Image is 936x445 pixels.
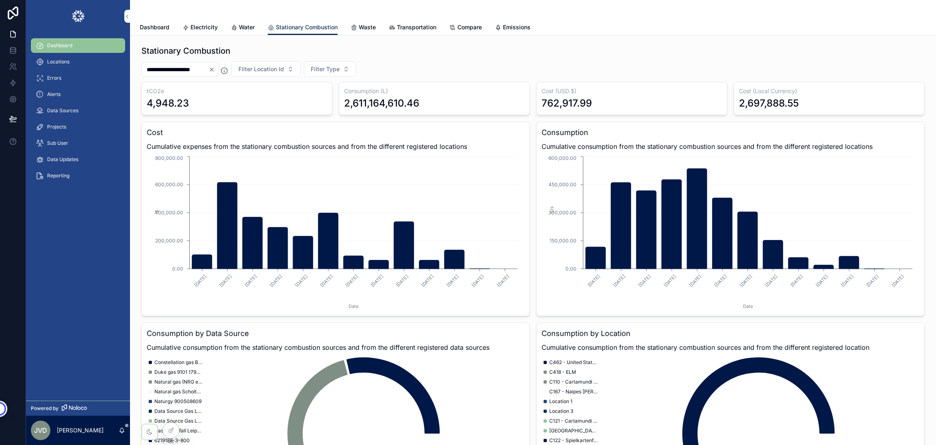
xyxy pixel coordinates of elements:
span: Stationary Combustion [276,23,338,31]
button: Select Button [304,61,356,77]
text: [DATE] [218,273,233,288]
span: C167 - Naipes [PERSON_NAME] [549,388,598,395]
a: Alerts [31,87,125,102]
span: Electricity [191,23,218,31]
text: [DATE] [370,273,384,288]
text: [DATE] [739,273,753,288]
a: Errors [31,71,125,85]
span: C110 - Cartamundi Turnhout Factory [549,379,598,385]
a: Emissions [495,20,531,36]
div: 4,948.23 [147,97,189,110]
span: Data Source Gas LP 2 [154,408,203,414]
span: Dashboard [47,42,72,49]
text: [DATE] [612,273,626,288]
text: [DATE] [713,273,728,288]
span: Alerts [47,91,61,98]
p: [PERSON_NAME] [57,426,104,434]
a: Stationary Combustion [268,20,338,35]
span: Waste [359,23,376,31]
span: Compare [457,23,482,31]
span: C121 - Cartamundi [PERSON_NAME] Leipziger Old Factory [549,418,598,424]
span: Cumulative consumption from the stationary combustion sources and from the different registered d... [147,342,524,352]
tspan: 450,000.00 [548,181,576,188]
tspan: 300,000.00 [548,209,576,216]
tspan: 200,000.00 [155,238,183,244]
a: Data Sources [31,103,125,118]
a: Waste [351,20,376,36]
span: Data Sources [47,107,78,114]
img: App logo [71,10,85,23]
tspan: 800,000.00 [155,155,183,161]
span: Water [239,23,255,31]
text: [DATE] [637,273,652,288]
text: [DATE] [344,273,359,288]
a: Electricity [182,20,218,36]
a: Dashboard [31,38,125,53]
a: Projects [31,120,125,134]
div: 2,697,888.55 [739,97,799,110]
span: Cumulative consumption from the stationary combustion sources and from the different registered l... [542,342,919,352]
span: JVd [34,425,47,435]
span: C418 - ELM [549,369,576,375]
tspan: $ [154,210,160,213]
span: Cumulative consumption from the stationary combustion sources and from the different registered l... [542,142,919,151]
span: Errors [47,75,61,81]
text: [DATE] [688,273,702,288]
text: [DATE] [269,273,283,288]
text: [DATE] [890,273,905,288]
div: chart [542,155,919,311]
span: C122 - Spielkartenfabrik Cartamundi Porphyrstraße (new factory) [549,437,598,444]
span: Natural gas (NRG ex direct energy 704274-65819) [154,379,203,385]
h3: Consumption (L) [344,87,524,95]
text: [DATE] [445,273,460,288]
text: [DATE] [470,273,485,288]
a: Sub User [31,136,125,151]
tspan: 600,000.00 [155,181,183,188]
a: Powered by [26,401,130,416]
span: 6219188-3-800 [154,437,190,444]
a: Compare [449,20,482,36]
text: [DATE] [663,273,677,288]
text: [DATE] [587,273,601,288]
h3: Cost [147,127,524,138]
tspan: 150,000.00 [550,238,576,244]
tspan: Lts [549,206,555,213]
span: Cumulative expenses from the stationary combustion sources and from the different registered loca... [147,142,524,151]
text: [DATE] [496,273,510,288]
span: [GEOGRAPHIC_DATA] [549,428,598,434]
a: Dashboard [140,20,169,36]
div: scrollable content [26,33,130,194]
tspan: 600,000.00 [548,155,576,161]
h3: Cost (Local Currency) [739,87,919,95]
h3: Cost (USD $) [542,87,722,95]
a: Locations [31,55,125,69]
h1: Stationary Combustion [141,45,230,57]
tspan: 0.00 [172,266,183,272]
text: [DATE] [294,273,308,288]
span: Natural gas ScholtGas CB004356 [154,388,203,395]
span: Data Source Gas LP 1 [154,418,203,424]
a: Water [231,20,255,36]
span: Emissions [503,23,531,31]
text: [DATE] [420,273,435,288]
span: Locations [47,59,69,65]
a: Transportation [389,20,436,36]
span: C462 - United States Playing Cards Company [549,359,598,366]
tspan: Date [743,303,753,309]
text: [DATE] [243,273,258,288]
text: [DATE] [865,273,880,288]
span: Filter Location Id [238,65,284,73]
text: [DATE] [395,273,409,288]
span: Location 3 [549,408,573,414]
span: Sub User [47,140,68,146]
h3: Consumption by Data Source [147,328,524,339]
h3: tCO2e [147,87,327,95]
span: Dashboard [140,23,169,31]
div: chart [147,155,524,311]
tspan: Date [349,303,358,309]
div: 2,611,164,610.46 [344,97,419,110]
text: [DATE] [193,273,208,288]
h3: Consumption by Location [542,328,919,339]
a: Data Updates [31,152,125,167]
button: Select Button [232,61,301,77]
